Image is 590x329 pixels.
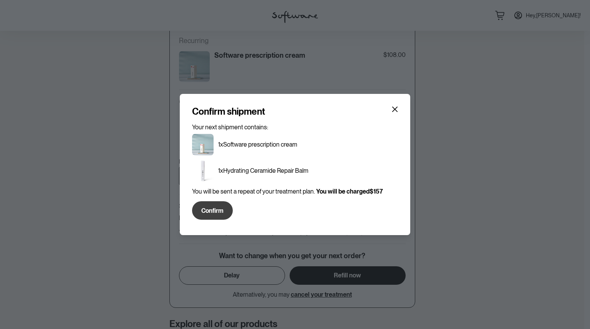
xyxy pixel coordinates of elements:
[316,188,383,195] strong: You will be charged $157
[192,201,233,220] button: Confirm
[389,103,401,115] button: Close
[192,134,214,155] img: cktujw8de00003e5xr50tsoyf.jpg
[218,167,308,174] p: 1x Hydrating Ceramide Repair Balm
[192,106,265,117] h4: Confirm shipment
[201,207,224,214] span: Confirm
[192,160,214,182] img: clx11mmlw000b3b6dop0dbudi.png
[218,141,297,148] p: 1x Software prescription cream
[192,188,398,195] p: You will be sent a repeat of your treatment plan.
[192,124,398,131] p: Your next shipment contains:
